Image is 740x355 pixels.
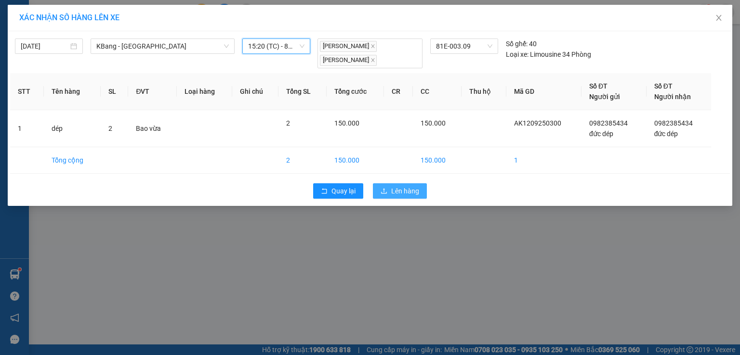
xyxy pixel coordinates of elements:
button: Close [705,5,732,32]
span: Số ĐT [654,82,673,90]
th: Tổng cước [327,73,384,110]
td: dép [44,110,101,147]
th: ĐVT [128,73,177,110]
td: Bao vừa [128,110,177,147]
span: Số ghế: [506,38,528,49]
th: Tên hàng [44,73,101,110]
span: 150.000 [334,119,359,127]
span: close [370,44,375,49]
th: Tổng SL [278,73,327,110]
button: uploadLên hàng [373,183,427,199]
span: [PERSON_NAME] [320,55,377,66]
button: rollbackQuay lại [313,183,363,199]
td: 150.000 [327,147,384,174]
span: 15:20 (TC) - 81E-003.09 [248,39,304,53]
span: upload [381,188,387,195]
span: rollback [321,188,328,195]
th: STT [10,73,44,110]
span: 2 [286,119,290,127]
span: [PERSON_NAME] [320,41,377,52]
span: 0982385434 [589,119,628,127]
span: close [370,58,375,63]
th: Mã GD [506,73,581,110]
div: Limousine 34 Phòng [506,49,591,60]
span: down [224,43,229,49]
td: Tổng cộng [44,147,101,174]
input: 12/09/2025 [21,41,68,51]
span: Người nhận [654,93,691,101]
span: Người gửi [589,93,620,101]
span: Quay lại [331,186,356,196]
span: 2 [108,125,112,132]
span: Loại xe: [506,49,529,60]
td: 1 [10,110,44,147]
th: Thu hộ [462,73,506,110]
td: 150.000 [413,147,462,174]
span: KBang - Sài Gòn [96,39,229,53]
span: 150.000 [421,119,446,127]
td: 1 [506,147,581,174]
span: 81E-003.09 [436,39,492,53]
th: SL [101,73,129,110]
span: 0982385434 [654,119,693,127]
th: Loại hàng [177,73,232,110]
th: CC [413,73,462,110]
div: 40 [506,38,537,49]
span: XÁC NHẬN SỐ HÀNG LÊN XE [19,13,119,22]
span: close [715,14,723,22]
th: Ghi chú [232,73,278,110]
span: đức dép [589,130,613,138]
span: đức dép [654,130,678,138]
span: Số ĐT [589,82,608,90]
td: 2 [278,147,327,174]
span: AK1209250300 [514,119,561,127]
span: Lên hàng [391,186,419,196]
th: CR [384,73,413,110]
